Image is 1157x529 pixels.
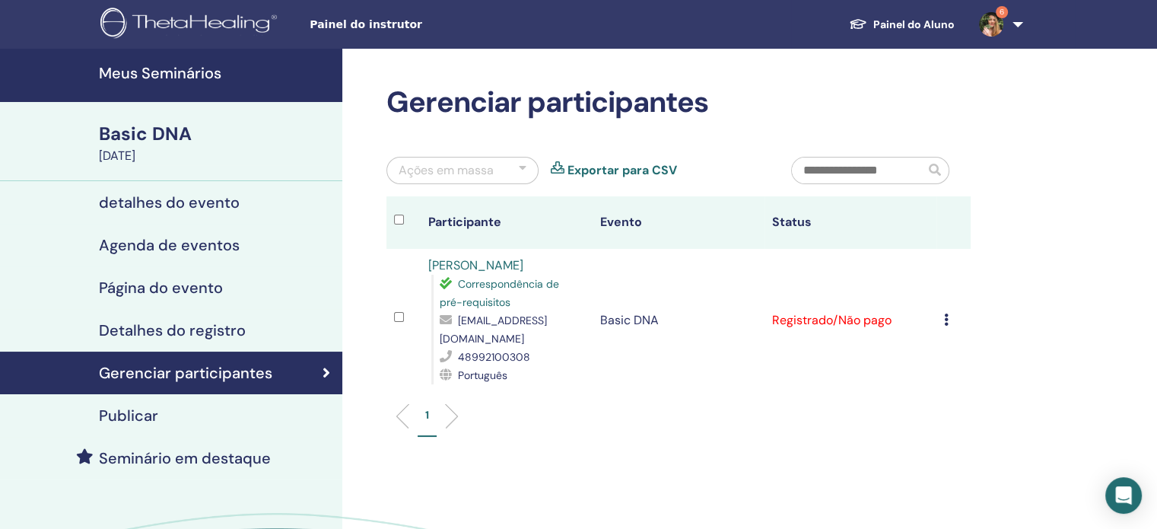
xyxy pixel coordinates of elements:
[99,364,272,382] h4: Gerenciar participantes
[99,121,333,147] div: Basic DNA
[99,406,158,425] h4: Publicar
[99,279,223,297] h4: Página do evento
[99,321,246,339] h4: Detalhes do registro
[99,236,240,254] h4: Agenda de eventos
[399,161,494,180] div: Ações em massa
[99,64,333,82] h4: Meus Seminários
[593,249,764,392] td: Basic DNA
[837,11,967,39] a: Painel do Aluno
[440,277,559,309] span: Correspondência de pré-requisitos
[440,314,547,346] span: [EMAIL_ADDRESS][DOMAIN_NAME]
[99,193,240,212] h4: detalhes do evento
[99,449,271,467] h4: Seminário em destaque
[849,18,867,30] img: graduation-cap-white.svg
[458,350,530,364] span: 48992100308
[458,368,507,382] span: Português
[979,12,1003,37] img: default.jpg
[386,85,971,120] h2: Gerenciar participantes
[567,161,677,180] a: Exportar para CSV
[593,196,764,249] th: Evento
[310,17,538,33] span: Painel do instrutor
[764,196,936,249] th: Status
[425,407,429,423] p: 1
[100,8,282,42] img: logo.png
[421,196,593,249] th: Participante
[1105,477,1142,514] div: Open Intercom Messenger
[996,6,1008,18] span: 6
[99,147,333,165] div: [DATE]
[90,121,342,165] a: Basic DNA[DATE]
[428,257,523,273] a: [PERSON_NAME]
